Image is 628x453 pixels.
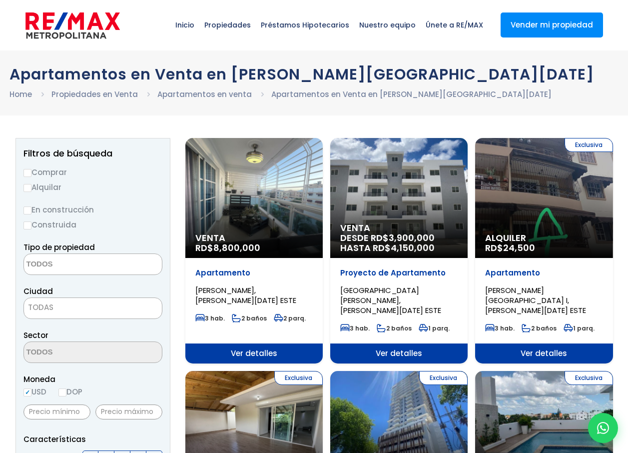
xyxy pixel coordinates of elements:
p: Características [23,433,162,445]
input: Precio máximo [95,404,162,419]
span: 3 hab. [195,314,225,322]
a: Venta DESDE RD$3,900,000 HASTA RD$4,150,000 Proyecto de Apartamento [GEOGRAPHIC_DATA][PERSON_NAME... [330,138,468,363]
span: Nuestro equipo [354,10,421,40]
span: 2 parq. [274,314,306,322]
span: Ver detalles [330,343,468,363]
span: Tipo de propiedad [23,242,95,252]
span: Préstamos Hipotecarios [256,10,354,40]
input: USD [23,388,31,396]
span: RD$ [195,241,260,254]
span: Sector [23,330,48,340]
span: Exclusiva [565,371,613,385]
span: Venta [340,223,458,233]
span: Ciudad [23,286,53,296]
input: DOP [58,388,66,396]
span: Propiedades [199,10,256,40]
p: Apartamento [485,268,603,278]
label: Construida [23,218,162,231]
span: 4,150,000 [391,241,435,254]
p: Proyecto de Apartamento [340,268,458,278]
span: TODAS [23,297,162,319]
span: Exclusiva [419,371,468,385]
span: Exclusiva [274,371,323,385]
label: Alquilar [23,181,162,193]
textarea: Search [24,254,121,275]
span: 1 parq. [564,324,595,332]
span: 3 hab. [340,324,370,332]
span: 8,800,000 [213,241,260,254]
input: En construcción [23,206,31,214]
span: Alquiler [485,233,603,243]
textarea: Search [24,342,121,363]
span: Ver detalles [185,343,323,363]
label: Comprar [23,166,162,178]
span: DESDE RD$ [340,233,458,253]
span: HASTA RD$ [340,243,458,253]
span: TODAS [28,302,53,312]
h1: Apartamentos en Venta en [PERSON_NAME][GEOGRAPHIC_DATA][DATE] [9,65,619,83]
span: 24,500 [503,241,535,254]
span: [PERSON_NAME], [PERSON_NAME][DATE] ESTE [195,285,296,305]
span: 2 baños [232,314,267,322]
li: Apartamentos en Venta en [PERSON_NAME][GEOGRAPHIC_DATA][DATE] [271,88,552,100]
p: Apartamento [195,268,313,278]
input: Precio mínimo [23,404,90,419]
span: TODAS [24,300,162,314]
input: Construida [23,221,31,229]
input: Alquilar [23,184,31,192]
span: Inicio [170,10,199,40]
img: remax-metropolitana-logo [25,10,120,40]
span: 2 baños [522,324,557,332]
label: En construcción [23,203,162,216]
span: 1 parq. [419,324,450,332]
span: 3,900,000 [389,231,435,244]
input: Comprar [23,169,31,177]
span: [PERSON_NAME][GEOGRAPHIC_DATA] I, [PERSON_NAME][DATE] ESTE [485,285,586,315]
a: Apartamentos en venta [157,89,252,99]
span: RD$ [485,241,535,254]
span: Exclusiva [565,138,613,152]
a: Venta RD$8,800,000 Apartamento [PERSON_NAME], [PERSON_NAME][DATE] ESTE 3 hab. 2 baños 2 parq. Ver... [185,138,323,363]
a: Exclusiva Alquiler RD$24,500 Apartamento [PERSON_NAME][GEOGRAPHIC_DATA] I, [PERSON_NAME][DATE] ES... [475,138,613,363]
span: Únete a RE/MAX [421,10,488,40]
span: 3 hab. [485,324,515,332]
h2: Filtros de búsqueda [23,148,162,158]
a: Vender mi propiedad [501,12,603,37]
span: Venta [195,233,313,243]
a: Propiedades en Venta [51,89,138,99]
span: Moneda [23,373,162,385]
span: Ver detalles [475,343,613,363]
span: 2 baños [377,324,412,332]
label: DOP [58,385,82,398]
a: Home [9,89,32,99]
span: [GEOGRAPHIC_DATA][PERSON_NAME], [PERSON_NAME][DATE] ESTE [340,285,441,315]
label: USD [23,385,46,398]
